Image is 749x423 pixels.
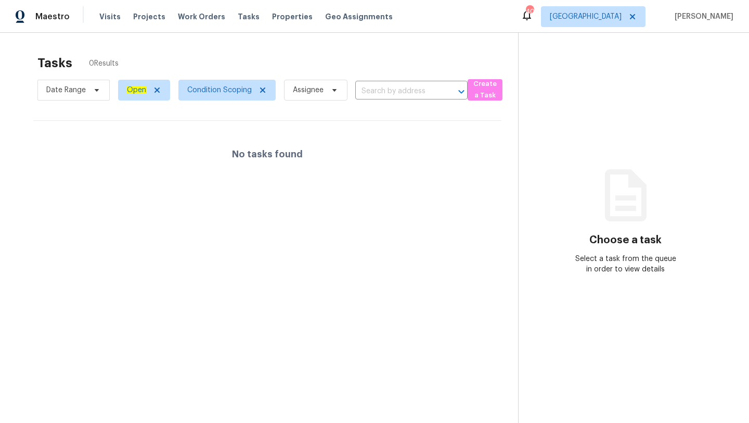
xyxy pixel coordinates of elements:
span: Assignee [293,85,324,95]
div: Select a task from the queue in order to view details [572,254,679,275]
button: Open [454,84,469,99]
h3: Choose a task [589,235,662,245]
span: Date Range [46,85,86,95]
input: Search by address [355,83,438,99]
span: [PERSON_NAME] [670,11,733,22]
span: Projects [133,11,165,22]
span: Create a Task [473,78,497,102]
span: Maestro [35,11,70,22]
span: Work Orders [178,11,225,22]
h2: Tasks [37,58,72,68]
span: 0 Results [89,58,119,69]
span: [GEOGRAPHIC_DATA] [550,11,622,22]
ah_el_jm_1744035306855: Open [127,86,146,94]
button: Create a Task [468,79,502,101]
span: Tasks [238,13,260,20]
h4: No tasks found [232,149,303,159]
span: Geo Assignments [325,11,393,22]
span: Condition Scoping [187,85,252,95]
span: Properties [272,11,313,22]
span: Visits [99,11,121,22]
div: 40 [526,6,533,17]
